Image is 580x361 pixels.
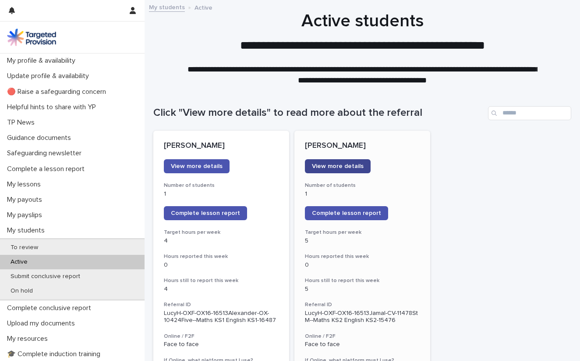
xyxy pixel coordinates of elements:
[4,149,88,157] p: Safeguarding newsletter
[305,229,420,236] h3: Target hours per week
[164,229,279,236] h3: Target hours per week
[4,103,103,111] p: Helpful hints to share with YP
[4,72,96,80] p: Update profile & availability
[305,341,420,348] p: Face to face
[4,211,49,219] p: My payslips
[164,206,247,220] a: Complete lesson report
[164,286,279,293] p: 4
[4,273,87,280] p: Submit conclusive report
[305,159,371,173] a: View more details
[305,333,420,340] h3: Online / F2F
[195,2,212,12] p: Active
[4,304,98,312] p: Complete conclusive report
[164,190,279,198] p: 1
[153,107,485,119] h1: Click "View more details" to read more about the referral
[164,261,279,269] p: 0
[305,237,420,245] p: 5
[164,141,279,151] p: [PERSON_NAME]
[4,258,35,266] p: Active
[153,11,571,32] h1: Active students
[305,182,420,189] h3: Number of students
[4,134,78,142] p: Guidance documents
[305,286,420,293] p: 5
[164,237,279,245] p: 4
[4,165,92,173] p: Complete a lesson report
[305,277,420,284] h3: Hours still to report this week
[305,190,420,198] p: 1
[164,301,279,308] h3: Referral ID
[4,196,49,204] p: My payouts
[312,210,381,216] span: Complete lesson report
[4,180,48,189] p: My lessons
[164,159,230,173] a: View more details
[171,163,223,169] span: View more details
[305,261,420,269] p: 0
[171,210,240,216] span: Complete lesson report
[305,253,420,260] h3: Hours reported this week
[305,301,420,308] h3: Referral ID
[305,310,420,325] p: LucyH-OXF-OX16-16513Jamal-CV-11478St M--Maths KS2 English KS2-15476
[488,106,571,120] input: Search
[164,310,279,325] p: LucyH-OXF-OX16-16513Alexander-OX-10424Five--Maths KS1 English KS1-16487
[4,335,55,343] p: My resources
[164,333,279,340] h3: Online / F2F
[164,253,279,260] h3: Hours reported this week
[7,29,56,46] img: M5nRWzHhSzIhMunXDL62
[164,341,279,348] p: Face to face
[305,141,420,151] p: [PERSON_NAME]
[305,206,388,220] a: Complete lesson report
[4,350,107,358] p: 🎓 Complete induction training
[4,57,82,65] p: My profile & availability
[4,226,52,235] p: My students
[4,88,113,96] p: 🔴 Raise a safeguarding concern
[164,182,279,189] h3: Number of students
[4,319,82,328] p: Upload my documents
[4,118,42,127] p: TP News
[4,244,45,251] p: To review
[312,163,364,169] span: View more details
[164,277,279,284] h3: Hours still to report this week
[4,287,40,295] p: On hold
[149,2,185,12] a: My students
